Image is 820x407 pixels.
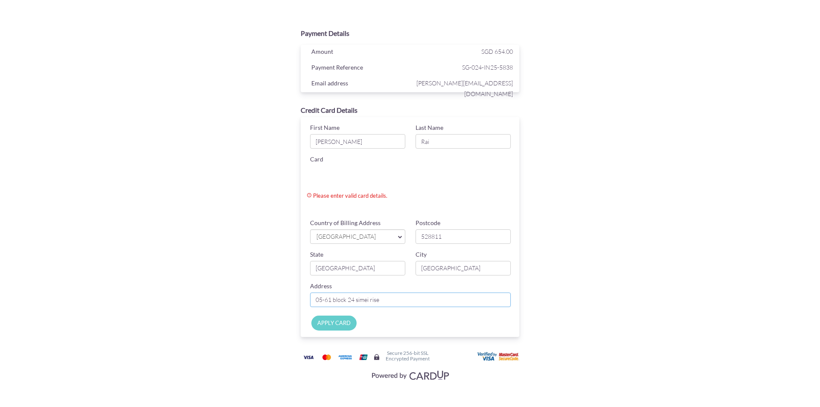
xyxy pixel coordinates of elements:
img: User card [477,352,520,361]
img: Mastercard [318,352,335,363]
label: Card [310,155,323,164]
img: Union Pay [355,352,372,363]
img: Secure lock [373,354,380,360]
span: [GEOGRAPHIC_DATA] [316,232,391,241]
div: Amount [305,46,412,59]
small: Please enter valid card details. [307,192,450,200]
div: Credit Card Details [301,105,519,115]
a: [GEOGRAPHIC_DATA] [310,229,405,244]
iframe: Secure card expiration date input frame [310,200,407,215]
iframe: Secure card security code input frame [417,200,514,215]
div: Payment Details [301,29,519,38]
div: Payment Reference [305,62,412,75]
img: American Express [337,352,354,363]
span: [PERSON_NAME][EMAIL_ADDRESS][DOMAIN_NAME] [412,78,513,99]
label: Postcode [416,219,440,227]
label: Country of Billing Address [310,219,381,227]
iframe: Secure card number input frame [310,166,512,181]
img: Visa, Mastercard [367,367,453,383]
label: First Name [310,123,340,132]
label: Last Name [416,123,443,132]
span: SGD 654.00 [481,48,513,55]
label: City [416,250,427,259]
span: SG-024-IN25-5838 [412,62,513,73]
h6: Secure 256-bit SSL Encrypted Payment [386,350,430,361]
label: State [310,250,323,259]
img: Visa [300,352,317,363]
label: Address [310,282,332,290]
div: Email address [305,78,412,91]
input: APPLY CARD [311,316,357,331]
